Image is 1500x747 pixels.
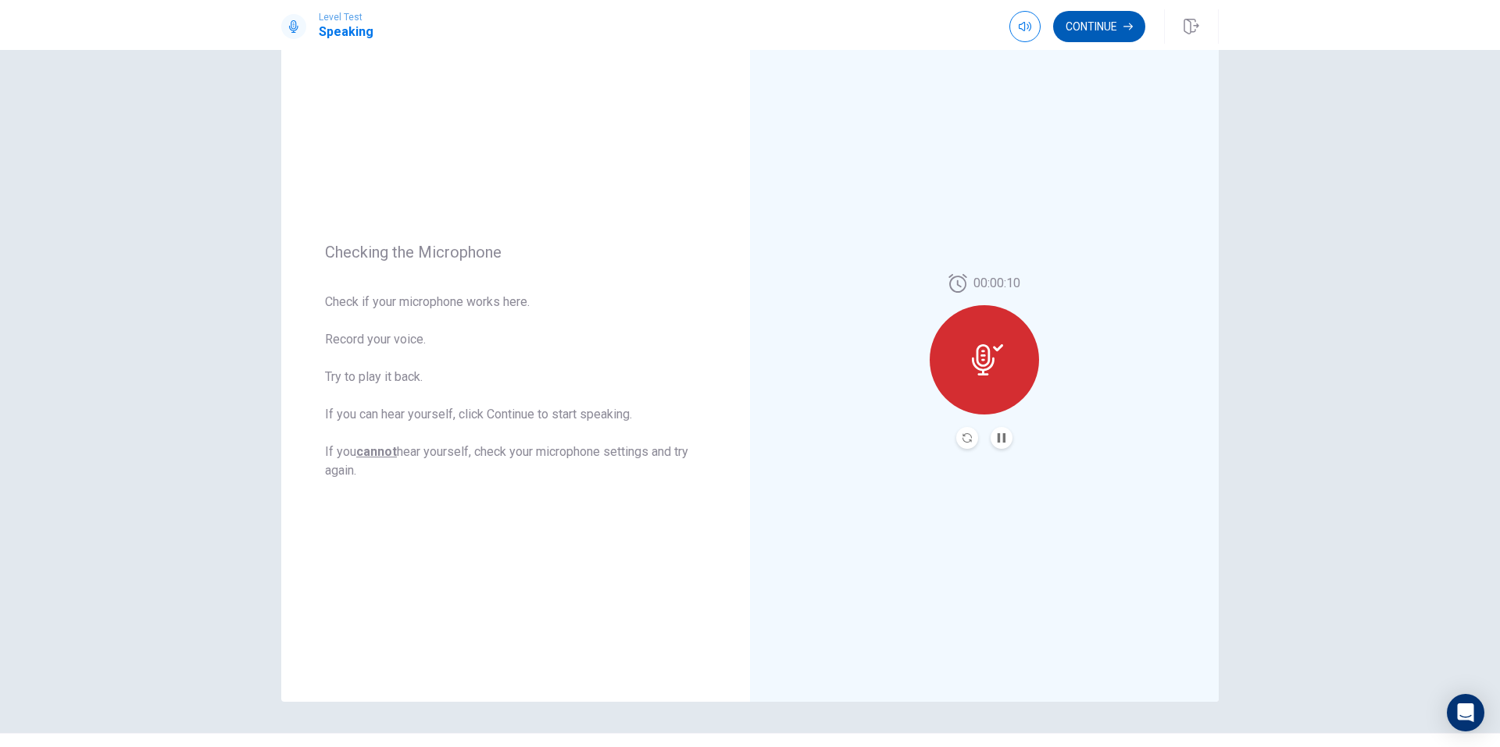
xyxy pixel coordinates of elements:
[325,243,706,261] span: Checking the Microphone
[1447,694,1484,731] div: Open Intercom Messenger
[956,427,978,449] button: Record Again
[319,12,373,23] span: Level Test
[991,427,1012,449] button: Pause Audio
[1053,11,1145,42] button: Continue
[319,23,373,41] h1: Speaking
[973,274,1020,293] span: 00:00:10
[325,293,706,480] span: Check if your microphone works here. Record your voice. Try to play it back. If you can hear your...
[356,444,397,459] u: cannot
